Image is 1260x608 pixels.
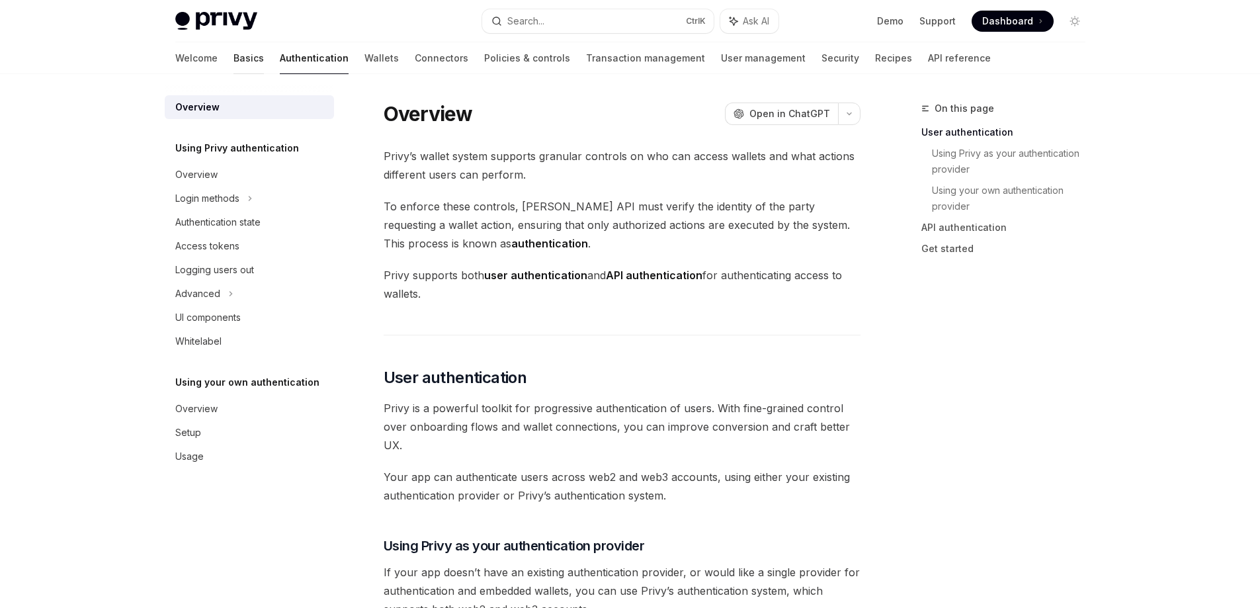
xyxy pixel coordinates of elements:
a: Using Privy as your authentication provider [932,143,1096,180]
div: Advanced [175,286,220,302]
button: Ask AI [720,9,778,33]
a: Recipes [875,42,912,74]
span: Privy is a powerful toolkit for progressive authentication of users. With fine-grained control ov... [384,399,861,455]
span: Using Privy as your authentication provider [384,537,645,555]
strong: API authentication [606,269,702,282]
a: Overview [165,163,334,187]
a: Usage [165,445,334,468]
a: Welcome [175,42,218,74]
img: light logo [175,12,257,30]
a: Dashboard [972,11,1054,32]
a: Policies & controls [484,42,570,74]
a: Setup [165,421,334,445]
a: Connectors [415,42,468,74]
div: UI components [175,310,241,326]
a: API authentication [921,217,1096,238]
span: Dashboard [982,15,1033,28]
a: Get started [921,238,1096,259]
a: Demo [877,15,903,28]
strong: user authentication [484,269,587,282]
a: User management [721,42,806,74]
h1: Overview [384,102,473,126]
a: Overview [165,397,334,421]
div: Logging users out [175,262,254,278]
strong: authentication [511,237,588,250]
a: Access tokens [165,234,334,258]
span: Ask AI [743,15,769,28]
a: Using your own authentication provider [932,180,1096,217]
button: Open in ChatGPT [725,103,838,125]
span: Ctrl K [686,16,706,26]
div: Overview [175,401,218,417]
a: Security [821,42,859,74]
span: To enforce these controls, [PERSON_NAME] API must verify the identity of the party requesting a w... [384,197,861,253]
div: Setup [175,425,201,441]
a: Support [919,15,956,28]
div: Access tokens [175,238,239,254]
div: Overview [175,99,220,115]
button: Toggle dark mode [1064,11,1085,32]
a: Whitelabel [165,329,334,353]
div: Usage [175,449,204,464]
span: Open in ChatGPT [749,107,830,120]
a: Logging users out [165,258,334,282]
h5: Using your own authentication [175,374,319,390]
a: Transaction management [586,42,705,74]
div: Authentication state [175,214,261,230]
a: Authentication state [165,210,334,234]
span: Privy’s wallet system supports granular controls on who can access wallets and what actions diffe... [384,147,861,184]
a: API reference [928,42,991,74]
div: Login methods [175,191,239,206]
h5: Using Privy authentication [175,140,299,156]
a: Wallets [364,42,399,74]
a: UI components [165,306,334,329]
a: Basics [233,42,264,74]
span: User authentication [384,367,527,388]
div: Overview [175,167,218,183]
span: On this page [935,101,994,116]
a: User authentication [921,122,1096,143]
a: Authentication [280,42,349,74]
div: Search... [507,13,544,29]
button: Search...CtrlK [482,9,714,33]
a: Overview [165,95,334,119]
div: Whitelabel [175,333,222,349]
span: Privy supports both and for authenticating access to wallets. [384,266,861,303]
span: Your app can authenticate users across web2 and web3 accounts, using either your existing authent... [384,468,861,505]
